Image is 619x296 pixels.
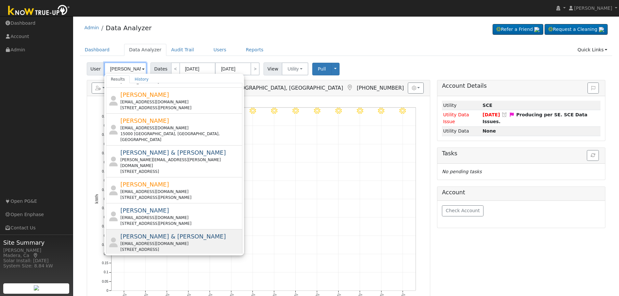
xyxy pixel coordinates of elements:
i: 8/18 - Clear [250,108,256,114]
text: 0.75 [102,151,108,155]
text: 0.9 [104,124,108,127]
a: Data Analyzer [124,44,166,56]
i: No pending tasks [442,169,482,174]
span: Pull [318,66,326,71]
text: 0.3 [104,234,108,238]
span: [PERSON_NAME] [120,181,169,188]
a: Map [346,84,354,91]
a: > [251,62,260,75]
text: kWh [95,194,99,204]
strong: ID: PEQJ4AU4U, authorized: 01/28/20 [483,103,492,108]
span: Site Summary [3,238,70,247]
span: [PERSON_NAME] & [PERSON_NAME] [120,233,226,240]
img: retrieve [34,285,39,290]
div: 15000 [GEOGRAPHIC_DATA], [GEOGRAPHIC_DATA], [GEOGRAPHIC_DATA] [120,131,241,143]
a: Users [209,44,231,56]
a: Admin [84,25,99,30]
div: [PERSON_NAME] [3,247,70,254]
text: 0.8 [104,142,108,146]
h5: Account Details [442,83,600,89]
i: 8/21 - MostlyClear [314,108,320,114]
div: [PERSON_NAME][EMAIL_ADDRESS][PERSON_NAME][DOMAIN_NAME] [120,157,241,169]
div: [EMAIL_ADDRESS][DOMAIN_NAME] [120,99,241,105]
input: Select a User [104,62,147,75]
a: Quick Links [573,44,612,56]
i: 8/19 - Clear [271,108,277,114]
text: 0 [106,289,108,292]
a: Reports [241,44,268,56]
a: < [171,62,180,75]
span: View [264,62,282,75]
div: [STREET_ADDRESS][PERSON_NAME] [120,195,241,200]
text: 0.7 [104,161,108,164]
div: [EMAIL_ADDRESS][DOMAIN_NAME] [120,189,241,195]
text: 0.4 [104,216,108,219]
a: Dashboard [80,44,115,56]
button: Utility [282,62,308,75]
strong: None [483,128,496,134]
td: Utility [442,101,481,110]
text: 0.55 [102,188,108,192]
strong: Producing per SE. SCE Data Issues. [483,112,587,124]
text: 0.35 [102,225,108,228]
img: retrieve [599,27,604,32]
img: retrieve [534,27,539,32]
text: 0.6 [104,179,108,183]
text: 0.45 [102,206,108,210]
div: Madera, Ca [3,252,70,259]
h5: Tasks [442,150,600,157]
button: Pull [312,63,331,75]
a: Data Analyzer [106,24,151,32]
i: 8/25 - Clear [399,108,406,114]
div: [STREET_ADDRESS][PERSON_NAME] [120,105,241,111]
a: Audit Trail [166,44,199,56]
div: Solar Install: [DATE] [3,257,70,264]
div: [STREET_ADDRESS][PERSON_NAME] [120,221,241,226]
div: [STREET_ADDRESS] [120,169,241,174]
text: 0.15 [102,262,108,265]
span: [DATE] [483,112,500,117]
span: [PERSON_NAME] [120,207,169,214]
text: 0.95 [102,115,108,118]
a: Map [32,253,38,258]
a: Snooze this issue [502,112,508,117]
a: Request a Cleaning [545,24,608,35]
a: History [130,75,153,83]
text: 0.65 [102,170,108,173]
a: Refer a Friend [493,24,543,35]
button: Check Account [442,205,484,216]
i: 8/22 - MostlyClear [335,108,342,114]
text: 0.25 [102,243,108,247]
button: Refresh [587,150,599,161]
h5: Account [442,189,600,196]
span: [PERSON_NAME] & [PERSON_NAME] [120,149,226,156]
div: [EMAIL_ADDRESS][DOMAIN_NAME] [120,241,241,247]
span: [PERSON_NAME] [574,6,612,11]
text: 0.85 [102,133,108,137]
span: Check Account [446,208,480,213]
text: 0.2 [104,252,108,256]
td: Utility Data [442,126,481,136]
text: 0.1 [104,271,108,274]
span: [PERSON_NAME] [120,91,169,98]
span: Utility Data Issue [443,112,469,124]
span: [PHONE_NUMBER] [357,85,404,91]
span: [GEOGRAPHIC_DATA], [GEOGRAPHIC_DATA] [232,85,343,91]
i: 8/20 - Clear [292,108,299,114]
span: User [87,62,105,75]
a: Results [106,75,130,83]
span: Dates [150,62,171,75]
text: 0.5 [104,197,108,201]
div: System Size: 8.84 kW [3,263,70,269]
div: [STREET_ADDRESS] [120,247,241,252]
text: 0.05 [102,280,108,283]
i: 8/23 - MostlyClear [356,108,363,114]
img: Know True-Up [5,4,73,18]
span: [PERSON_NAME] [120,117,169,124]
div: [EMAIL_ADDRESS][DOMAIN_NAME] [120,125,241,131]
i: 8/24 - Clear [378,108,384,114]
i: Edit Issue [509,112,515,117]
button: Issue History [587,83,599,94]
div: [EMAIL_ADDRESS][DOMAIN_NAME] [120,215,241,221]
